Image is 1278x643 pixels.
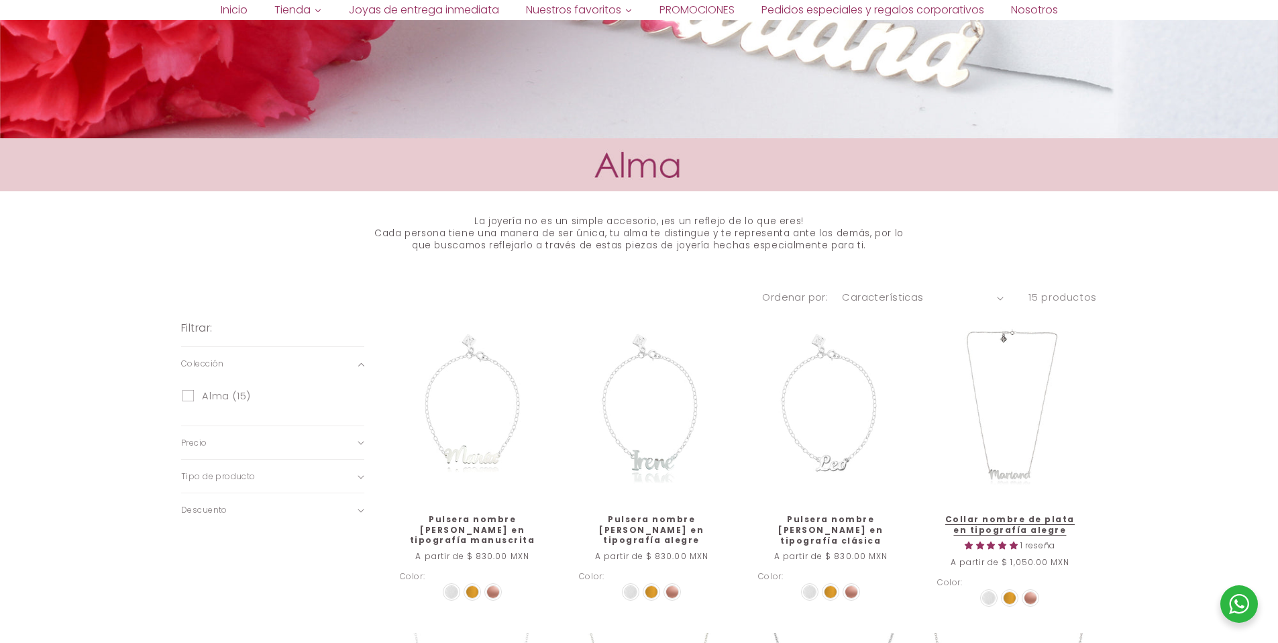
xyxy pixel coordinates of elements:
[181,504,227,516] span: Descuento
[349,3,499,17] span: Joyas de entrega inmediata
[181,460,364,493] summary: Tipo de producto (0 seleccionado)
[181,471,256,483] span: Tipo de producto
[1028,291,1097,304] span: 15 productos
[35,35,150,46] div: Dominio: [DOMAIN_NAME]
[147,78,158,89] img: tab_keywords_by_traffic_grey.svg
[221,3,248,17] span: Inicio
[181,320,212,336] h2: Filtrar:
[181,437,207,449] span: Precio
[364,215,914,251] h5: La joyería no es un simple accesorio, ¡es un reflejo de lo que eres! Cada persona tiene una maner...
[181,426,364,459] summary: Precio
[579,514,725,546] a: Pulsera nombre [PERSON_NAME] en tipografía alegre
[21,35,32,46] img: website_grey.svg
[937,514,1083,535] a: Collar nombre de plata en tipografía alegre
[400,514,545,546] a: Pulsera nombre [PERSON_NAME] en tipografía manuscrita
[162,79,211,88] div: Palabras clave
[181,358,224,370] span: Colección
[761,3,984,17] span: Pedidos especiales y regalos corporativos
[659,3,735,17] span: PROMOCIONES
[38,21,66,32] div: v 4.0.25
[181,347,364,380] summary: Colección (0 seleccionado)
[71,79,103,88] div: Dominio
[526,3,621,17] span: Nuestros favoritos
[274,3,311,17] span: Tienda
[202,390,251,403] span: Alma (15)
[1011,3,1058,17] span: Nosotros
[758,514,904,546] a: Pulsera nombre [PERSON_NAME] en tipografía clásica
[762,291,828,304] label: Ordenar por:
[181,493,364,526] summary: Descuento (0 seleccionado)
[56,78,67,89] img: tab_domain_overview_orange.svg
[21,21,32,32] img: logo_orange.svg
